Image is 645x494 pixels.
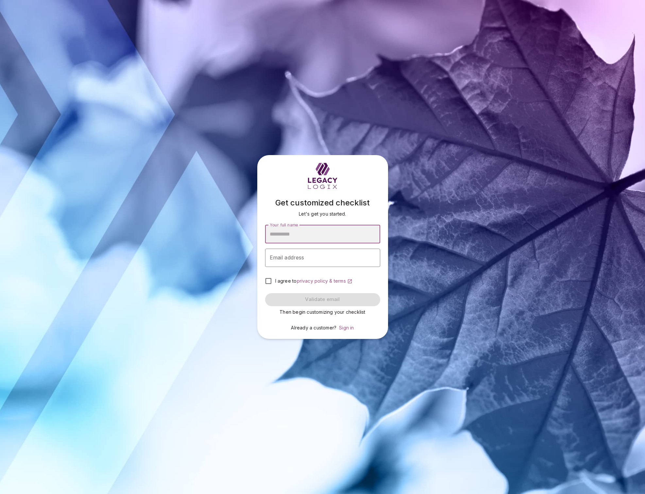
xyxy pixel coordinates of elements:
[270,222,298,227] span: Your full name
[339,325,354,330] a: Sign in
[291,325,336,330] span: Already a customer?
[275,198,370,207] span: Get customized checklist
[275,278,297,284] span: I agree to
[297,278,352,284] a: privacy policy & terms
[297,278,346,284] span: privacy policy & terms
[280,309,365,315] span: Then begin customizing your checklist
[299,211,346,217] span: Let's get you started.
